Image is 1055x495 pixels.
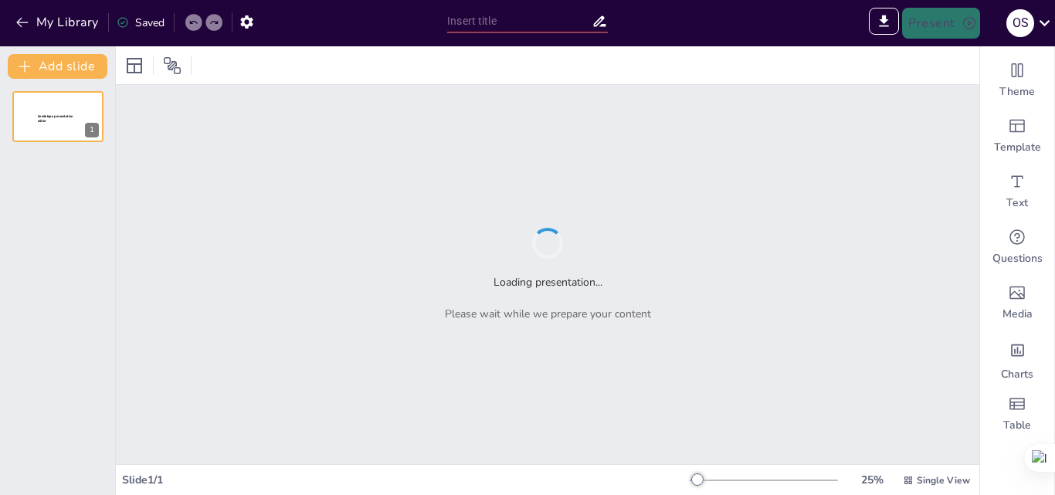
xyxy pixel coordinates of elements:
[12,91,103,142] div: 1
[992,251,1043,266] span: Questions
[1003,418,1031,433] span: Table
[999,84,1035,100] span: Theme
[994,140,1041,155] span: Template
[1006,8,1034,39] button: O S
[8,54,107,79] button: Add slide
[869,8,899,39] span: Export to PowerPoint
[917,473,970,487] span: Single View
[1002,307,1033,322] span: Media
[122,472,690,488] div: Slide 1 / 1
[980,53,1054,108] div: Change the overall theme
[447,10,592,32] input: Insert title
[980,331,1054,386] div: Add charts and graphs
[163,56,181,75] span: Position
[1001,367,1033,382] span: Charts
[1006,195,1028,211] span: Text
[38,114,73,123] span: Sendsteps presentation editor
[494,274,602,290] h2: Loading presentation...
[980,219,1054,275] div: Get real-time input from your audience
[980,164,1054,219] div: Add text boxes
[980,275,1054,331] div: Add images, graphics, shapes or video
[122,53,147,78] div: Layout
[853,472,890,488] div: 25 %
[85,123,99,137] div: 1
[902,8,979,39] button: Present
[980,386,1054,442] div: Add a table
[980,108,1054,164] div: Add ready made slides
[445,306,651,322] p: Please wait while we prepare your content
[117,15,165,31] div: Saved
[1006,9,1034,37] div: O S
[12,10,105,35] button: My Library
